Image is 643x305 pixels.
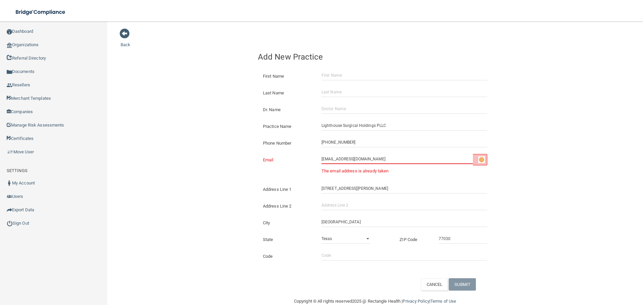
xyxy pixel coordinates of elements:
[449,278,476,291] button: SUBMIT
[258,106,316,114] label: Dr. Name
[7,220,13,226] img: ic_power_dark.7ecde6b1.png
[403,299,429,304] a: Privacy Policy
[10,5,72,19] img: bridge_compliance_login_screen.278c3ca4.svg
[321,200,487,210] input: Address Line 2
[321,167,487,175] p: The email address is already taken
[430,299,456,304] a: Terms of Use
[258,252,316,260] label: Code
[7,149,13,155] img: briefcase.64adab9b.png
[258,202,316,210] label: Address Line 2
[321,154,473,164] input: Email
[258,236,316,244] label: State
[7,194,12,199] img: icon-users.e205127d.png
[395,236,434,244] label: ZIP Code
[478,156,485,163] img: loading.6f9b2b87.gif
[439,234,487,244] input: _____
[7,167,27,175] label: SETTINGS
[7,29,12,34] img: ic_dashboard_dark.d01f4a41.png
[7,43,12,48] img: organization-icon.f8decf85.png
[258,72,316,80] label: First Name
[321,137,487,147] input: (___) ___-____
[7,83,12,88] img: ic_reseller.de258add.png
[258,53,492,61] h4: Add New Practice
[421,278,448,291] button: CANCEL
[321,121,487,131] input: Practice Name
[321,183,487,194] input: Address Line 1
[258,156,316,164] label: Email
[258,123,316,131] label: Practice Name
[321,87,487,97] input: Last Name
[321,70,487,80] input: First Name
[258,219,316,227] label: City
[258,89,316,97] label: Last Name
[321,250,487,260] input: Code
[321,104,487,114] input: Doctor Name
[258,139,316,147] label: Phone Number
[258,185,316,194] label: Address Line 1
[7,180,12,186] img: ic_user_dark.df1a06c3.png
[7,207,12,213] img: icon-export.b9366987.png
[321,217,487,227] input: City
[7,69,12,75] img: icon-documents.8dae5593.png
[121,34,130,47] a: Back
